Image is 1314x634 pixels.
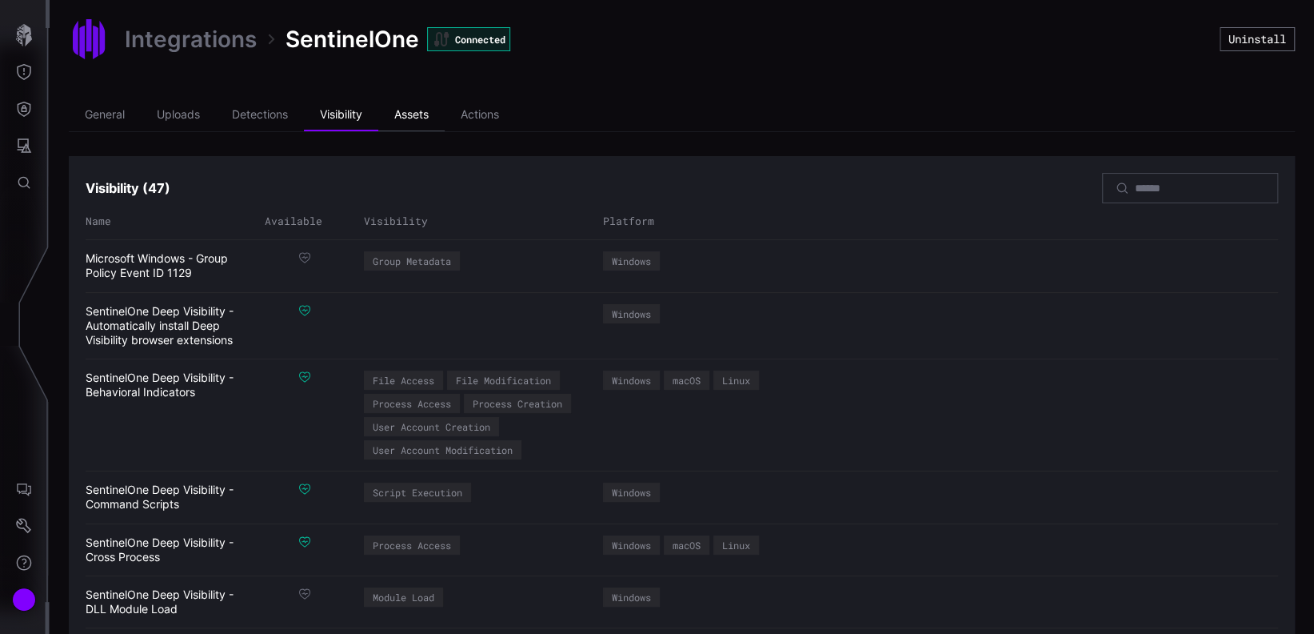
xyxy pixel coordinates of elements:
a: Script Execution [364,483,471,502]
div: SentinelOne Deep Visibility - Cross Process [86,536,246,564]
div: SentinelOne Deep Visibility - Command Scripts [86,483,246,512]
li: Detections [216,99,304,131]
div: Windows [612,592,651,602]
a: User Account Creation [364,417,499,436]
div: Windows [612,540,651,550]
div: User Account Modification [373,445,513,455]
div: Connected [427,27,510,51]
li: General [69,99,141,131]
a: Group Metadata [364,251,460,271]
div: Linux [722,540,750,550]
div: Script Execution [373,488,462,497]
div: Process Access [373,540,451,550]
li: Visibility [304,99,378,131]
div: SentinelOne Deep Visibility - Automatically install Deep Visibility browser extensions [86,304,246,348]
li: Actions [445,99,515,131]
h3: Visibility ( 47 ) [86,180,170,197]
div: Group Metadata [373,256,451,266]
button: Uninstall [1220,27,1295,51]
a: File Access [364,371,443,390]
a: Process Access [364,394,460,413]
a: Process Access [364,536,460,555]
div: Windows [612,256,651,266]
li: Uploads [141,99,216,131]
div: macOS [673,375,701,385]
div: Platform [603,215,1278,228]
div: Windows [612,375,651,385]
div: Windows [612,309,651,319]
div: File Access [373,375,434,385]
span: SentinelOne [286,25,419,54]
div: Windows [612,488,651,497]
div: Process Creation [473,399,562,408]
a: Module Load [364,588,443,607]
a: User Account Modification [364,440,521,459]
div: Name [86,215,246,228]
div: Linux [722,375,750,385]
div: Process Access [373,399,451,408]
a: File Modification [447,371,560,390]
div: File Modification [456,375,551,385]
div: SentinelOne Deep Visibility - Behavioral Indicators [86,371,246,399]
img: SentinelOne Singularity [69,19,109,59]
a: Process Creation [464,394,571,413]
div: Visibility [364,215,584,228]
div: Module Load [373,592,434,602]
a: Integrations [125,25,257,54]
div: SentinelOne Deep Visibility - DLL Module Load [86,588,246,616]
div: User Account Creation [373,422,490,431]
div: macOS [673,540,701,550]
div: Available [265,215,345,228]
div: Microsoft Windows - Group Policy Event ID 1129 [86,251,246,280]
li: Assets [378,99,445,131]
